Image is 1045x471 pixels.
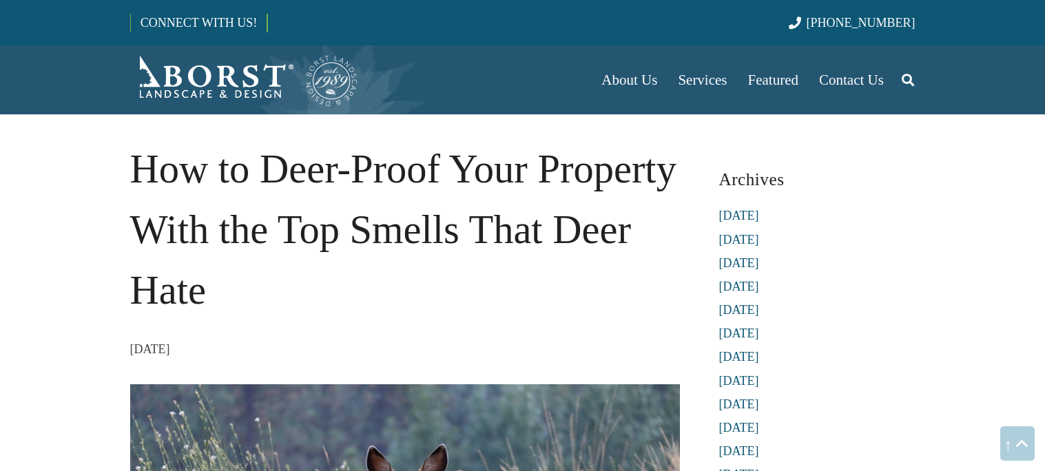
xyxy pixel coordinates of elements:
time: 17 February 2023 at 12:00:44 America/New_York [130,339,170,359]
span: Featured [748,72,798,88]
a: [DATE] [719,350,759,364]
a: [DATE] [719,397,759,411]
a: [DATE] [719,209,759,222]
a: [DATE] [719,303,759,317]
h1: How to Deer-Proof Your Property With the Top Smells That Deer Hate [130,139,680,320]
a: [DATE] [719,233,759,247]
a: [DATE] [719,280,759,293]
a: [DATE] [719,444,759,458]
span: About Us [601,72,657,88]
a: Services [668,45,737,114]
a: Contact Us [809,45,894,114]
a: CONNECT WITH US! [131,6,267,39]
a: [DATE] [719,256,759,270]
a: Featured [738,45,809,114]
a: [DATE] [719,374,759,388]
a: Borst-Logo [130,52,359,107]
span: Services [678,72,727,88]
a: [PHONE_NUMBER] [789,16,915,30]
a: About Us [591,45,668,114]
h3: Archives [719,164,915,195]
a: Search [894,63,922,97]
span: Contact Us [819,72,884,88]
a: Back to top [1000,426,1035,461]
span: [PHONE_NUMBER] [807,16,915,30]
a: [DATE] [719,326,759,340]
a: [DATE] [719,421,759,435]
